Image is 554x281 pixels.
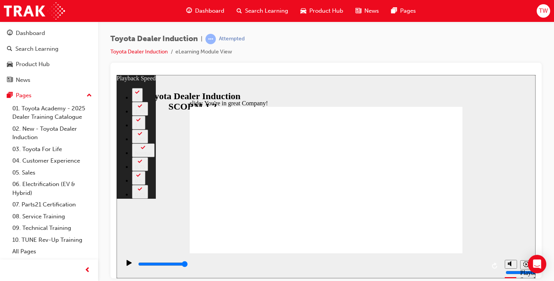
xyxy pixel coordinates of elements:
[4,185,17,198] button: Play (Ctrl+Alt+P)
[4,2,65,20] img: Trak
[15,45,58,53] div: Search Learning
[539,7,548,15] span: TW
[180,3,230,19] a: guage-iconDashboard
[85,266,90,275] span: prev-icon
[9,143,95,155] a: 03. Toyota For Life
[384,178,415,203] div: misc controls
[9,199,95,211] a: 07. Parts21 Certification
[3,25,95,88] button: DashboardSearch LearningProduct HubNews
[237,6,242,16] span: search-icon
[4,178,384,203] div: playback controls
[9,211,95,223] a: 08. Service Training
[15,13,26,27] button: 2
[389,195,439,201] input: volume
[110,35,198,43] span: Toyota Dealer Induction
[9,103,95,123] a: 01. Toyota Academy - 2025 Dealer Training Catalogue
[537,4,550,18] button: TW
[16,91,32,100] div: Pages
[3,73,95,87] a: News
[9,167,95,179] a: 05. Sales
[3,88,95,103] button: Pages
[404,195,415,208] div: Playback Speed
[400,7,416,15] span: Pages
[195,7,224,15] span: Dashboard
[7,77,13,84] span: news-icon
[16,60,50,69] div: Product Hub
[404,185,415,195] button: Playback speed
[186,6,192,16] span: guage-icon
[391,6,397,16] span: pages-icon
[309,7,343,15] span: Product Hub
[9,155,95,167] a: 04. Customer Experience
[7,92,13,99] span: pages-icon
[9,222,95,234] a: 09. Technical Training
[230,3,294,19] a: search-iconSearch Learning
[9,246,95,258] a: All Pages
[294,3,349,19] a: car-iconProduct Hub
[205,34,216,44] span: learningRecordVerb_ATTEMPT-icon
[245,7,288,15] span: Search Learning
[349,3,385,19] a: news-iconNews
[7,46,12,53] span: search-icon
[7,61,13,68] span: car-icon
[110,48,168,55] a: Toyota Dealer Induction
[528,255,546,273] div: Open Intercom Messenger
[3,57,95,71] a: Product Hub
[300,6,306,16] span: car-icon
[16,29,45,38] div: Dashboard
[9,123,95,143] a: 02. New - Toyota Dealer Induction
[22,186,71,192] input: slide progress
[3,26,95,40] a: Dashboard
[201,35,202,43] span: |
[364,7,379,15] span: News
[219,35,245,43] div: Attempted
[175,48,232,57] li: eLearning Module View
[385,3,422,19] a: pages-iconPages
[16,76,30,85] div: News
[9,234,95,246] a: 10. TUNE Rev-Up Training
[9,178,95,199] a: 06. Electrification (EV & Hybrid)
[373,185,384,197] button: Replay (Ctrl+Alt+R)
[388,185,400,194] button: Mute (Ctrl+Alt+M)
[87,91,92,101] span: up-icon
[7,30,13,37] span: guage-icon
[18,20,23,26] div: 2
[355,6,361,16] span: news-icon
[3,42,95,56] a: Search Learning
